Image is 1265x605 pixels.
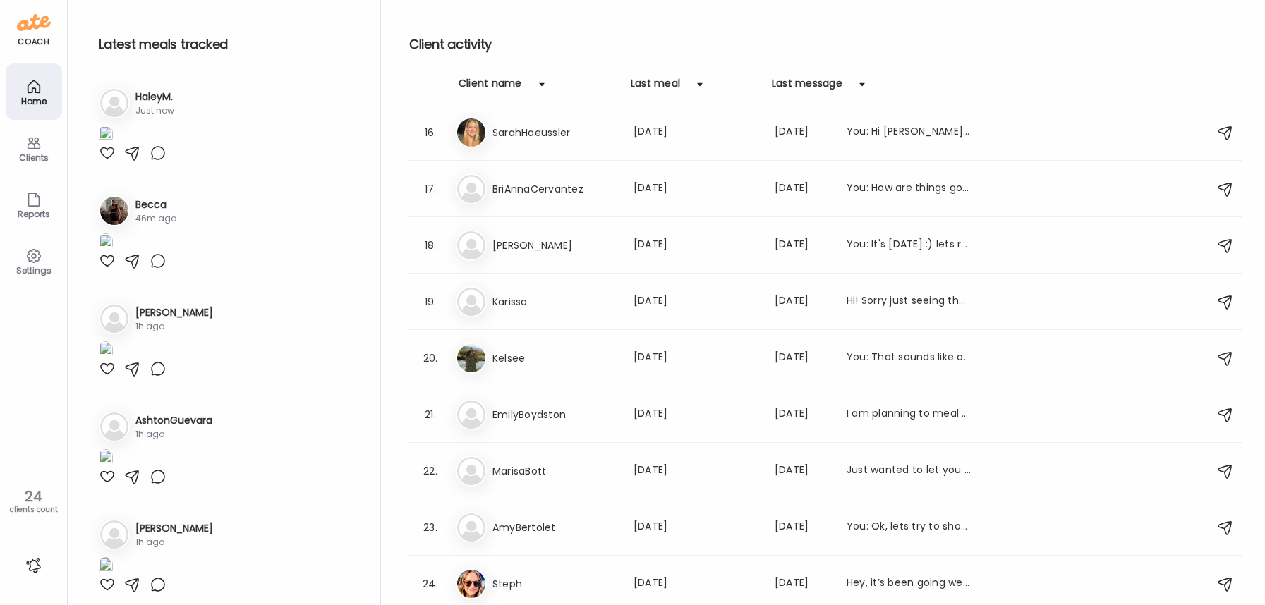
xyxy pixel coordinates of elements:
div: [DATE] [775,181,830,197]
div: 17. [422,181,439,197]
img: bg-avatar-default.svg [457,513,485,542]
div: 23. [422,519,439,536]
h3: AmyBertolet [492,519,617,536]
h3: Becca [135,197,176,212]
div: You: Hi [PERSON_NAME]! Great job with all your food logs!! Unfortunately, I will have to remove y... [847,124,971,141]
div: 1h ago [135,428,212,441]
div: 46m ago [135,212,176,225]
div: Last message [772,76,842,99]
div: coach [18,36,49,48]
img: images%2FvTftA8v5t4PJ4mYtYO3Iw6ljtGM2%2FtYKBViNWcepKB3ePOdWe%2FNkKrUnGV1q5mn9fSpDtL_1080 [99,233,113,252]
img: images%2FnqEos4dlPfU1WAEMgzCZDTUbVOs2%2Fa5NWWAVzxjBjeV7iPBYz%2FIqkXTHfyXhmWQrh22yoe_1080 [99,126,113,145]
div: Reports [8,209,59,219]
img: bg-avatar-default.svg [100,412,128,441]
img: images%2FD1KCQUEvUCUCripQeQySqAbcA313%2FBFzPKytaxjpz2raMNUQ7%2Fj63Cc9mhi8b0MvG651EZ_1080 [99,557,113,576]
div: You: That sounds like a great reset! Progress is never lost!! :) [847,350,971,367]
div: Just now [135,104,174,117]
div: Hi! Sorry just seeing these! I did, shut off alarms, cleared schedule, took a walk grabbed some c... [847,293,971,310]
div: [DATE] [634,124,758,141]
div: 18. [422,237,439,254]
div: [DATE] [775,237,830,254]
div: 20. [422,350,439,367]
h2: Client activity [409,34,1242,55]
img: bg-avatar-default.svg [100,520,128,549]
h2: Latest meals tracked [99,34,358,55]
div: [DATE] [634,350,758,367]
div: Last meal [631,76,680,99]
h3: Kelsee [492,350,617,367]
h3: AshtonGuevara [135,413,212,428]
img: bg-avatar-default.svg [457,175,485,203]
div: I am planning to meal prep some smoothies tonight. Over this horrible week and ready to get back ... [847,406,971,423]
h3: EmilyBoydston [492,406,617,423]
img: ate [17,11,51,34]
div: 21. [422,406,439,423]
div: Hey, it’s been going well. I have been a bit overloaded with life but still sticking to meals and... [847,575,971,592]
img: avatars%2Fao27S4JzfGeT91DxyLlQHNwuQjE3 [457,344,485,372]
img: bg-avatar-default.svg [100,305,128,333]
div: [DATE] [775,124,830,141]
h3: BriAnnaCervantez [492,181,617,197]
div: 19. [422,293,439,310]
div: 1h ago [135,536,213,549]
img: images%2FVO8SPrdnLxXAfwVJcqOQX37dhhm2%2FApewDChZsy2FLjO2Cqkc%2FDZ9uVi6G6UTo3iNS7bLB_1080 [99,449,113,468]
div: [DATE] [634,463,758,479]
div: 22. [422,463,439,479]
div: [DATE] [634,237,758,254]
div: Clients [8,153,59,162]
div: [DATE] [775,406,830,423]
div: [DATE] [634,181,758,197]
img: avatars%2FwFftV3A54uPCICQkRJ4sEQqFNTj1 [457,570,485,598]
div: Settings [8,266,59,275]
h3: [PERSON_NAME] [135,305,213,320]
h3: [PERSON_NAME] [492,237,617,254]
div: [DATE] [634,406,758,423]
div: [DATE] [634,293,758,310]
h3: MarisaBott [492,463,617,479]
h3: HaleyM. [135,90,174,104]
div: [DATE] [775,575,830,592]
div: You: How are things going!! [847,181,971,197]
div: [DATE] [775,350,830,367]
div: 24. [422,575,439,592]
div: You: It's [DATE] :) lets reset. [847,237,971,254]
div: [DATE] [775,293,830,310]
div: Home [8,97,59,106]
h3: SarahHaeussler [492,124,617,141]
div: clients count [5,505,62,515]
img: bg-avatar-default.svg [100,89,128,117]
h3: [PERSON_NAME] [135,521,213,536]
img: bg-avatar-default.svg [457,231,485,259]
div: Just wanted to let you know the recipes so far for this week have been 10/10! [847,463,971,479]
div: 16. [422,124,439,141]
img: bg-avatar-default.svg [457,457,485,485]
img: avatars%2FeuW4ehXdTjTQwoR7NFNaLRurhjQ2 [457,118,485,147]
img: bg-avatar-default.svg [457,288,485,316]
div: 24 [5,488,62,505]
img: avatars%2FvTftA8v5t4PJ4mYtYO3Iw6ljtGM2 [100,197,128,225]
div: 1h ago [135,320,213,333]
img: images%2FyTknXZGv9KTAx1NC0SnWujXAvWt1%2FABqybwE7evSwO2gpCZBu%2FLxOOdUsBWAcA6LZR4OhR_1080 [99,341,113,360]
div: [DATE] [634,575,758,592]
div: Client name [459,76,522,99]
img: bg-avatar-default.svg [457,401,485,429]
div: [DATE] [634,519,758,536]
h3: Karissa [492,293,617,310]
div: You: Ok, lets try to shoot for it! I want you to be successful and start to see the fruits of you... [847,519,971,536]
div: [DATE] [775,519,830,536]
div: [DATE] [775,463,830,479]
h3: Steph [492,575,617,592]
